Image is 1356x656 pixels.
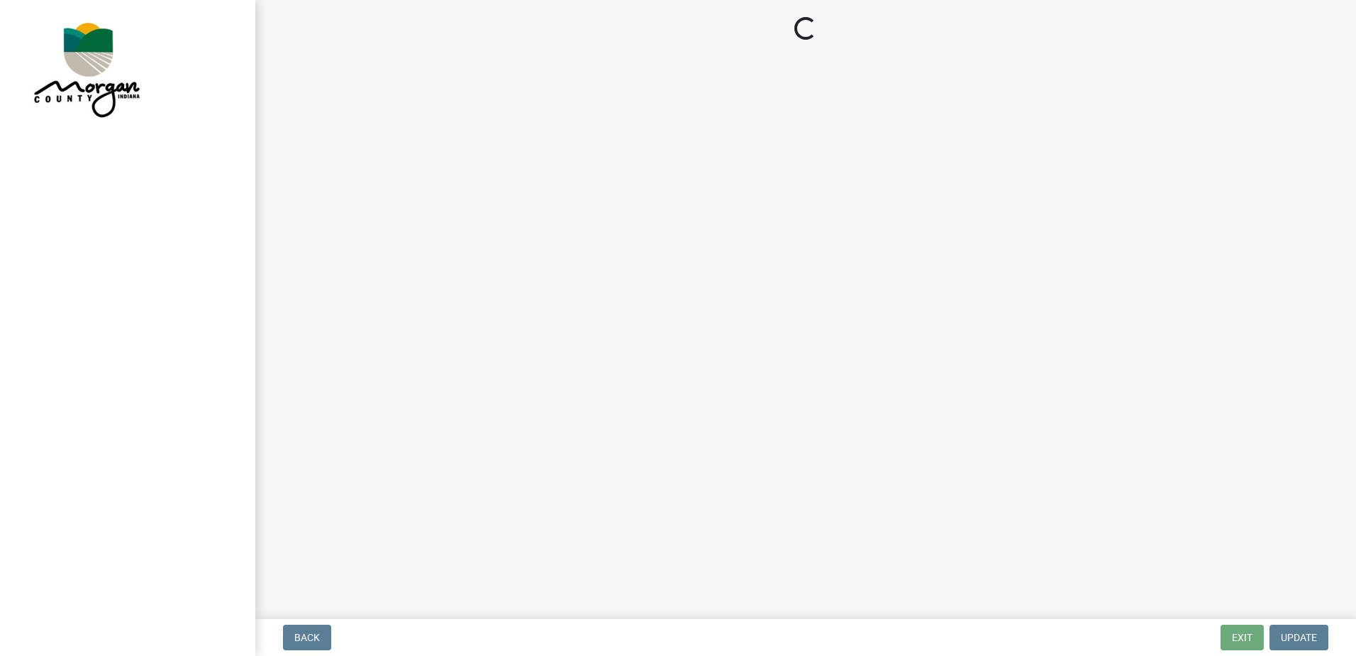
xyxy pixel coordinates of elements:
span: Back [294,632,320,643]
img: Morgan County, Indiana [28,15,143,121]
button: Update [1269,625,1328,650]
span: Update [1281,632,1317,643]
button: Exit [1221,625,1264,650]
button: Back [283,625,331,650]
